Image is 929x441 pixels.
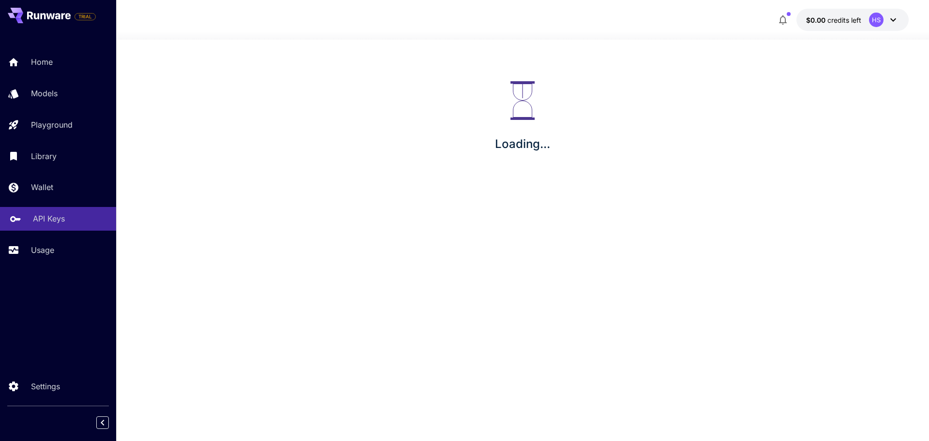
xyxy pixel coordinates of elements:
span: credits left [827,16,861,24]
p: Home [31,56,53,68]
button: Collapse sidebar [96,416,109,429]
p: API Keys [33,213,65,224]
div: HS [869,13,884,27]
p: Wallet [31,181,53,193]
p: Settings [31,381,60,392]
span: Add your payment card to enable full platform functionality. [75,11,96,22]
span: $0.00 [806,16,827,24]
div: $0.00 [806,15,861,25]
p: Loading... [495,135,550,153]
span: TRIAL [75,13,95,20]
p: Usage [31,244,54,256]
p: Playground [31,119,73,131]
p: Models [31,88,58,99]
div: Collapse sidebar [104,414,116,431]
p: Library [31,150,57,162]
button: $0.00HS [796,9,909,31]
